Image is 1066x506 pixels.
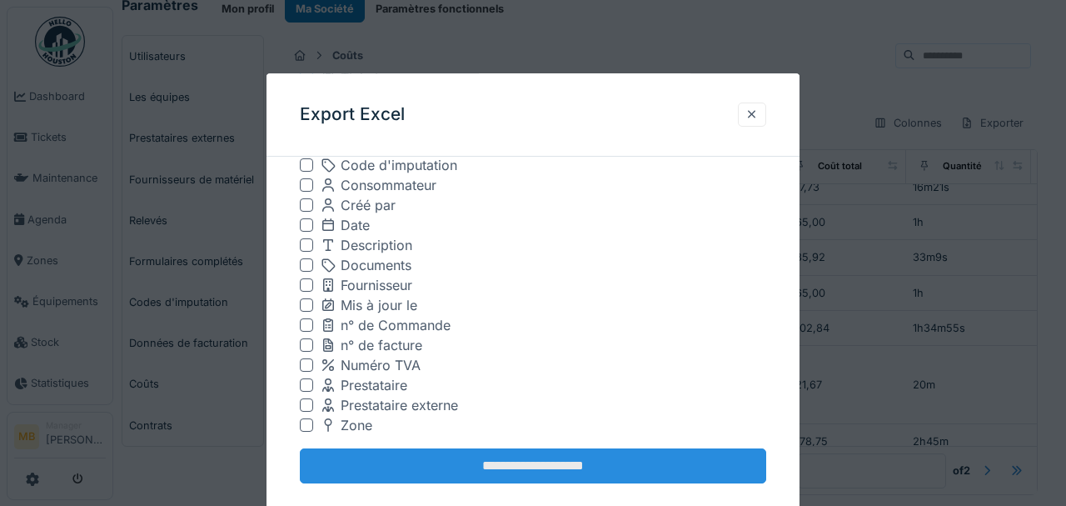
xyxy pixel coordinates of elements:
div: Zone [320,416,372,436]
div: n° de Commande [320,316,451,336]
div: Fournisseur [320,276,412,296]
div: Consommateur [320,176,436,196]
div: n° de facture [320,336,422,356]
div: Description [320,236,412,256]
div: Mis à jour le [320,296,417,316]
div: Numéro TVA [320,356,421,376]
h3: Export Excel [300,104,405,125]
div: Code d'imputation [320,156,457,176]
div: Prestataire [320,376,407,396]
div: Date [320,216,370,236]
div: Prestataire externe [320,396,458,416]
div: Documents [320,256,411,276]
div: Créé par [320,196,396,216]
